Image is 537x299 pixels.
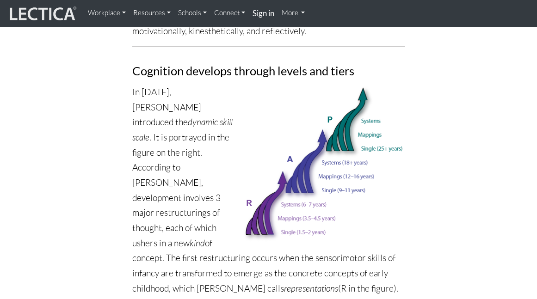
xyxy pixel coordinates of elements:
a: Connect [210,4,249,22]
i: representations [284,283,338,294]
a: Schools [174,4,210,22]
a: Resources [130,4,174,22]
a: More [278,4,309,22]
i: kind [190,238,205,249]
a: Sign in [249,4,278,24]
a: Workplace [84,4,130,22]
h3: Cognition develops through levels and tiers [132,64,405,77]
img: lecticalive [7,5,77,23]
strong: Sign in [253,8,274,18]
